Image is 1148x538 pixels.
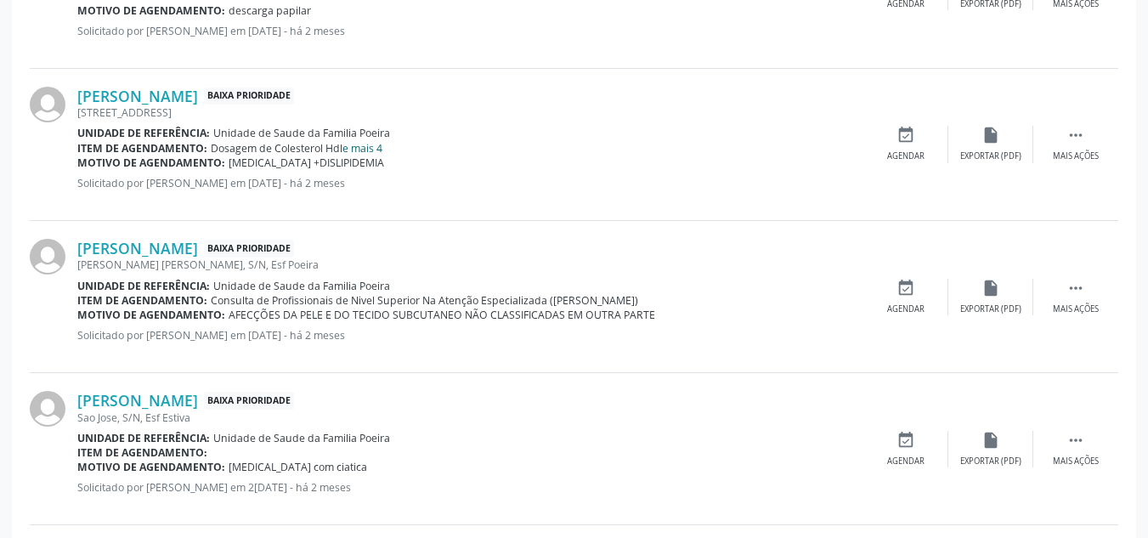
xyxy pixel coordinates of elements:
[77,411,863,425] div: Sao Jose, S/N, Esf Estiva
[213,126,390,140] span: Unidade de Saude da Familia Poeira
[77,239,198,258] a: [PERSON_NAME]
[30,87,65,122] img: img
[77,126,210,140] b: Unidade de referência:
[77,3,225,18] b: Motivo de agendamento:
[77,308,225,322] b: Motivo de agendamento:
[1053,456,1099,467] div: Mais ações
[887,456,925,467] div: Agendar
[887,303,925,315] div: Agendar
[77,431,210,445] b: Unidade de referência:
[77,176,863,190] p: Solicitado por [PERSON_NAME] em [DATE] - há 2 meses
[1066,279,1085,297] i: 
[1053,303,1099,315] div: Mais ações
[77,156,225,170] b: Motivo de agendamento:
[204,88,294,105] span: Baixa Prioridade
[30,239,65,275] img: img
[960,456,1021,467] div: Exportar (PDF)
[204,240,294,258] span: Baixa Prioridade
[77,480,863,495] p: Solicitado por [PERSON_NAME] em 2[DATE] - há 2 meses
[213,431,390,445] span: Unidade de Saude da Familia Poeira
[342,141,382,156] a: e mais 4
[887,150,925,162] div: Agendar
[1066,126,1085,144] i: 
[77,279,210,293] b: Unidade de referência:
[77,258,863,272] div: [PERSON_NAME] [PERSON_NAME], S/N, Esf Poeira
[896,431,915,450] i: event_available
[77,328,863,343] p: Solicitado por [PERSON_NAME] em [DATE] - há 2 meses
[229,156,384,170] span: [MEDICAL_DATA] +DISLIPIDEMIA
[1053,150,1099,162] div: Mais ações
[77,391,198,410] a: [PERSON_NAME]
[229,3,311,18] span: descarga papilar
[960,303,1021,315] div: Exportar (PDF)
[896,126,915,144] i: event_available
[211,141,382,156] span: Dosagem de Colesterol Hdl
[1066,431,1085,450] i: 
[77,460,225,474] b: Motivo de agendamento:
[229,308,655,322] span: AFECÇÕES DA PELE E DO TECIDO SUBCUTANEO NÃO CLASSIFICADAS EM OUTRA PARTE
[960,150,1021,162] div: Exportar (PDF)
[896,279,915,297] i: event_available
[77,293,207,308] b: Item de agendamento:
[77,445,207,460] b: Item de agendamento:
[981,431,1000,450] i: insert_drive_file
[30,391,65,427] img: img
[77,105,863,120] div: [STREET_ADDRESS]
[77,24,863,38] p: Solicitado por [PERSON_NAME] em [DATE] - há 2 meses
[77,87,198,105] a: [PERSON_NAME]
[211,293,638,308] span: Consulta de Profissionais de Nivel Superior Na Atenção Especializada ([PERSON_NAME])
[981,279,1000,297] i: insert_drive_file
[213,279,390,293] span: Unidade de Saude da Familia Poeira
[981,126,1000,144] i: insert_drive_file
[204,392,294,410] span: Baixa Prioridade
[229,460,367,474] span: [MEDICAL_DATA] com ciatica
[77,141,207,156] b: Item de agendamento:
